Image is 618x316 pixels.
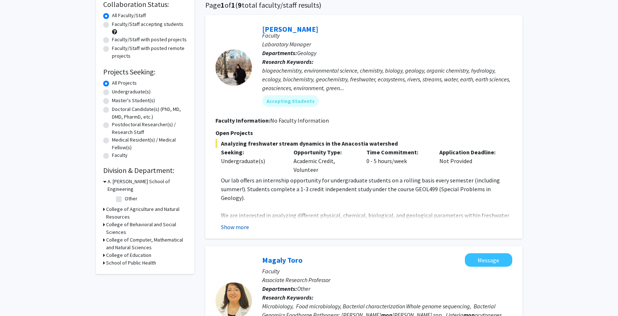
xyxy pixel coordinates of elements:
[262,275,512,284] p: Associate Research Professor
[262,294,314,301] b: Research Keywords:
[112,20,183,28] label: Faculty/Staff accepting students
[221,211,512,246] p: We are interested in analyzing different physical, chemical, biological, and geological parameter...
[294,148,355,157] p: Opportunity Type:
[112,12,146,19] label: All Faculty/Staff
[262,285,297,292] b: Departments:
[112,97,155,104] label: Master's Student(s)
[465,253,512,267] button: Message Magaly Toro
[5,283,31,311] iframe: Chat
[108,178,187,193] h3: A. [PERSON_NAME] School of Engineering
[297,285,310,292] span: Other
[106,205,187,221] h3: College of Agriculture and Natural Resources
[215,139,512,148] span: Analyzing freshwater stream dynamics in the Anacostia watershed
[262,24,318,34] a: [PERSON_NAME]
[103,68,187,76] h2: Projects Seeking:
[125,195,137,203] label: Other
[112,79,137,87] label: All Projects
[106,221,187,236] h3: College of Behavioral and Social Sciences
[262,49,297,57] b: Departments:
[106,251,151,259] h3: College of Education
[112,136,187,151] label: Medical Resident(s) / Medical Fellow(s)
[112,36,187,43] label: Faculty/Staff with posted projects
[288,148,361,174] div: Academic Credit, Volunteer
[270,117,329,124] span: No Faculty Information
[112,151,128,159] label: Faculty
[106,259,156,267] h3: School of Public Health
[439,148,501,157] p: Application Deadline:
[434,148,507,174] div: Not Provided
[262,66,512,92] div: biogeochemistry, environmental science, chemistry, biology, geology, organic chemistry, hydrology...
[221,148,283,157] p: Seeking:
[215,128,512,137] p: Open Projects
[262,58,314,65] b: Research Keywords:
[221,176,512,202] p: Our lab offers an internship opportunity for undergraduate students on a rolling basis every seme...
[112,45,187,60] label: Faculty/Staff with posted remote projects
[262,267,512,275] p: Faculty
[215,117,270,124] b: Faculty Information:
[112,88,151,96] label: Undergraduate(s)
[262,95,319,107] mat-chip: Accepting Students
[297,49,316,57] span: Geology
[221,0,225,9] span: 1
[112,121,187,136] label: Postdoctoral Researcher(s) / Research Staff
[238,0,242,9] span: 9
[361,148,434,174] div: 0 - 5 hours/week
[262,40,512,49] p: Laboratory Manager
[366,148,428,157] p: Time Commitment:
[262,255,303,265] a: Magaly Toro
[112,105,187,121] label: Doctoral Candidate(s) (PhD, MD, DMD, PharmD, etc.)
[221,223,249,231] button: Show more
[231,0,235,9] span: 1
[106,236,187,251] h3: College of Computer, Mathematical and Natural Sciences
[205,1,522,9] h1: Page of ( total faculty/staff results)
[103,166,187,175] h2: Division & Department:
[262,31,512,40] p: Faculty
[221,157,283,165] div: Undergraduate(s)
